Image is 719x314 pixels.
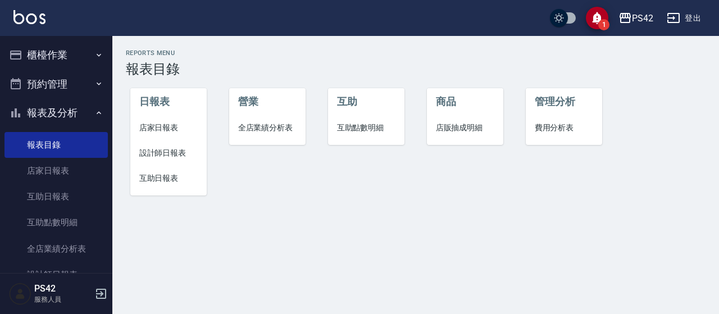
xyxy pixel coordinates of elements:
[328,88,405,115] li: 互助
[34,294,92,304] p: 服務人員
[4,184,108,210] a: 互助日報表
[4,262,108,288] a: 設計師日報表
[130,88,207,115] li: 日報表
[328,115,405,140] a: 互助點數明細
[4,70,108,99] button: 預約管理
[4,236,108,262] a: 全店業績分析表
[337,122,396,134] span: 互助點數明細
[526,88,603,115] li: 管理分析
[130,115,207,140] a: 店家日報表
[662,8,706,29] button: 登出
[126,61,706,77] h3: 報表目錄
[632,11,653,25] div: PS42
[614,7,658,30] button: PS42
[598,19,609,30] span: 1
[139,122,198,134] span: 店家日報表
[229,88,306,115] li: 營業
[427,115,504,140] a: 店販抽成明細
[9,283,31,305] img: Person
[238,122,297,134] span: 全店業績分析表
[4,40,108,70] button: 櫃檯作業
[4,210,108,235] a: 互助點數明細
[34,283,92,294] h5: PS42
[126,49,706,57] h2: Reports Menu
[427,88,504,115] li: 商品
[4,158,108,184] a: 店家日報表
[526,115,603,140] a: 費用分析表
[4,98,108,128] button: 報表及分析
[139,172,198,184] span: 互助日報表
[130,140,207,166] a: 設計師日報表
[535,122,594,134] span: 費用分析表
[586,7,608,29] button: save
[139,147,198,159] span: 設計師日報表
[130,166,207,191] a: 互助日報表
[436,122,495,134] span: 店販抽成明細
[229,115,306,140] a: 全店業績分析表
[4,132,108,158] a: 報表目錄
[13,10,45,24] img: Logo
